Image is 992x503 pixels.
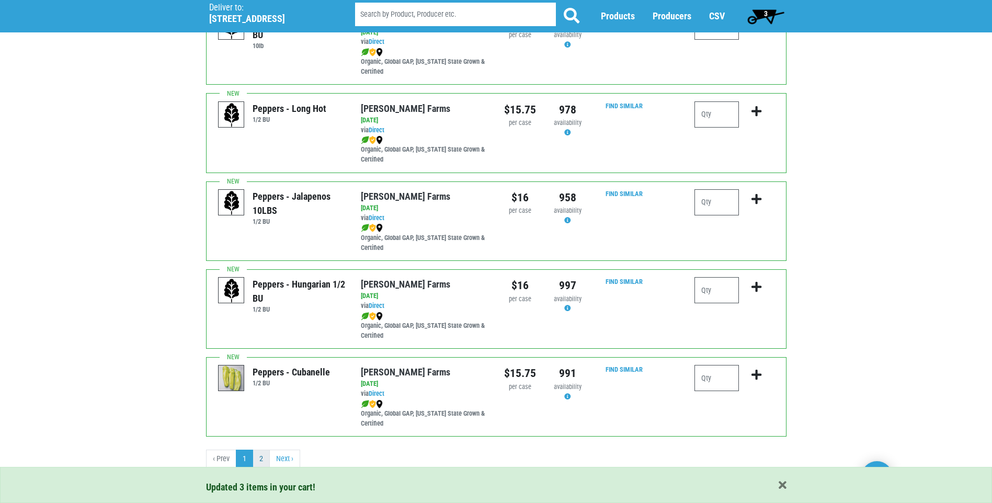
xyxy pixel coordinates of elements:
[554,31,581,39] span: availability
[606,102,643,110] a: Find Similar
[369,312,376,321] img: safety-e55c860ca8c00a9c171001a62a92dabd.png
[361,213,488,223] div: via
[361,389,488,399] div: via
[369,390,384,397] a: Direct
[361,48,369,56] img: leaf-e5c59151409436ccce96b2ca1b28e03c.png
[606,365,643,373] a: Find Similar
[361,367,450,378] a: [PERSON_NAME] Farms
[355,3,556,27] input: Search by Product, Producer etc.
[554,295,581,303] span: availability
[361,311,488,341] div: Organic, Global GAP, [US_STATE] State Grown & Certified
[361,191,450,202] a: [PERSON_NAME] Farms
[209,3,328,13] p: Deliver to:
[504,382,536,392] div: per case
[361,203,488,213] div: [DATE]
[504,189,536,206] div: $16
[253,189,345,218] div: Peppers - Jalapenos 10LBS
[504,30,536,40] div: per case
[253,116,326,123] h6: 1/2 BU
[253,305,345,313] h6: 1/2 BU
[219,102,245,128] img: placeholder-variety-43d6402dacf2d531de610a020419775a.svg
[361,301,488,311] div: via
[504,101,536,118] div: $15.75
[219,278,245,304] img: placeholder-variety-43d6402dacf2d531de610a020419775a.svg
[361,312,369,321] img: leaf-e5c59151409436ccce96b2ca1b28e03c.png
[504,118,536,128] div: per case
[606,278,643,285] a: Find Similar
[361,379,488,389] div: [DATE]
[554,207,581,214] span: availability
[361,125,488,135] div: via
[504,294,536,304] div: per case
[219,365,245,392] img: thumbnail-0a21d7569dbf8d3013673048c6385dc6.png
[361,399,488,429] div: Organic, Global GAP, [US_STATE] State Grown & Certified
[369,214,384,222] a: Direct
[606,190,643,198] a: Find Similar
[376,136,383,144] img: map_marker-0e94453035b3232a4d21701695807de9.png
[253,42,345,50] h6: 10lb
[361,224,369,232] img: leaf-e5c59151409436ccce96b2ca1b28e03c.png
[253,218,345,225] h6: 1/2 BU
[376,48,383,56] img: map_marker-0e94453035b3232a4d21701695807de9.png
[369,400,376,408] img: safety-e55c860ca8c00a9c171001a62a92dabd.png
[552,101,584,118] div: 978
[552,365,584,382] div: 991
[206,480,786,494] div: Updated 3 items in your cart!
[253,450,270,468] a: 2
[694,189,739,215] input: Qty
[219,374,245,383] a: Peppers - Cubanelle
[369,38,384,45] a: Direct
[376,224,383,232] img: map_marker-0e94453035b3232a4d21701695807de9.png
[253,101,326,116] div: Peppers - Long Hot
[253,379,330,387] h6: 1/2 BU
[219,190,245,216] img: placeholder-variety-43d6402dacf2d531de610a020419775a.svg
[709,11,725,22] a: CSV
[601,11,635,22] a: Products
[361,279,450,290] a: [PERSON_NAME] Farms
[694,365,739,391] input: Qty
[552,189,584,206] div: 958
[554,119,581,127] span: availability
[361,135,488,165] div: Organic, Global GAP, [US_STATE] State Grown & Certified
[552,277,584,294] div: 997
[361,103,450,114] a: [PERSON_NAME] Farms
[361,47,488,77] div: Organic, Global GAP, [US_STATE] State Grown & Certified
[376,400,383,408] img: map_marker-0e94453035b3232a4d21701695807de9.png
[554,383,581,391] span: availability
[504,365,536,382] div: $15.75
[369,48,376,56] img: safety-e55c860ca8c00a9c171001a62a92dabd.png
[361,400,369,408] img: leaf-e5c59151409436ccce96b2ca1b28e03c.png
[236,450,253,468] a: 1
[206,450,786,468] nav: pager
[209,13,328,25] h5: [STREET_ADDRESS]
[743,6,789,27] a: 3
[504,206,536,216] div: per case
[253,277,345,305] div: Peppers - Hungarian 1/2 BU
[694,277,739,303] input: Qty
[504,277,536,294] div: $16
[369,126,384,134] a: Direct
[269,450,300,468] a: next
[361,37,488,47] div: via
[361,223,488,253] div: Organic, Global GAP, [US_STATE] State Grown & Certified
[369,224,376,232] img: safety-e55c860ca8c00a9c171001a62a92dabd.png
[361,136,369,144] img: leaf-e5c59151409436ccce96b2ca1b28e03c.png
[369,136,376,144] img: safety-e55c860ca8c00a9c171001a62a92dabd.png
[361,116,488,125] div: [DATE]
[361,291,488,301] div: [DATE]
[376,312,383,321] img: map_marker-0e94453035b3232a4d21701695807de9.png
[653,11,691,22] a: Producers
[253,365,330,379] div: Peppers - Cubanelle
[764,9,768,18] span: 3
[369,302,384,310] a: Direct
[694,101,739,128] input: Qty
